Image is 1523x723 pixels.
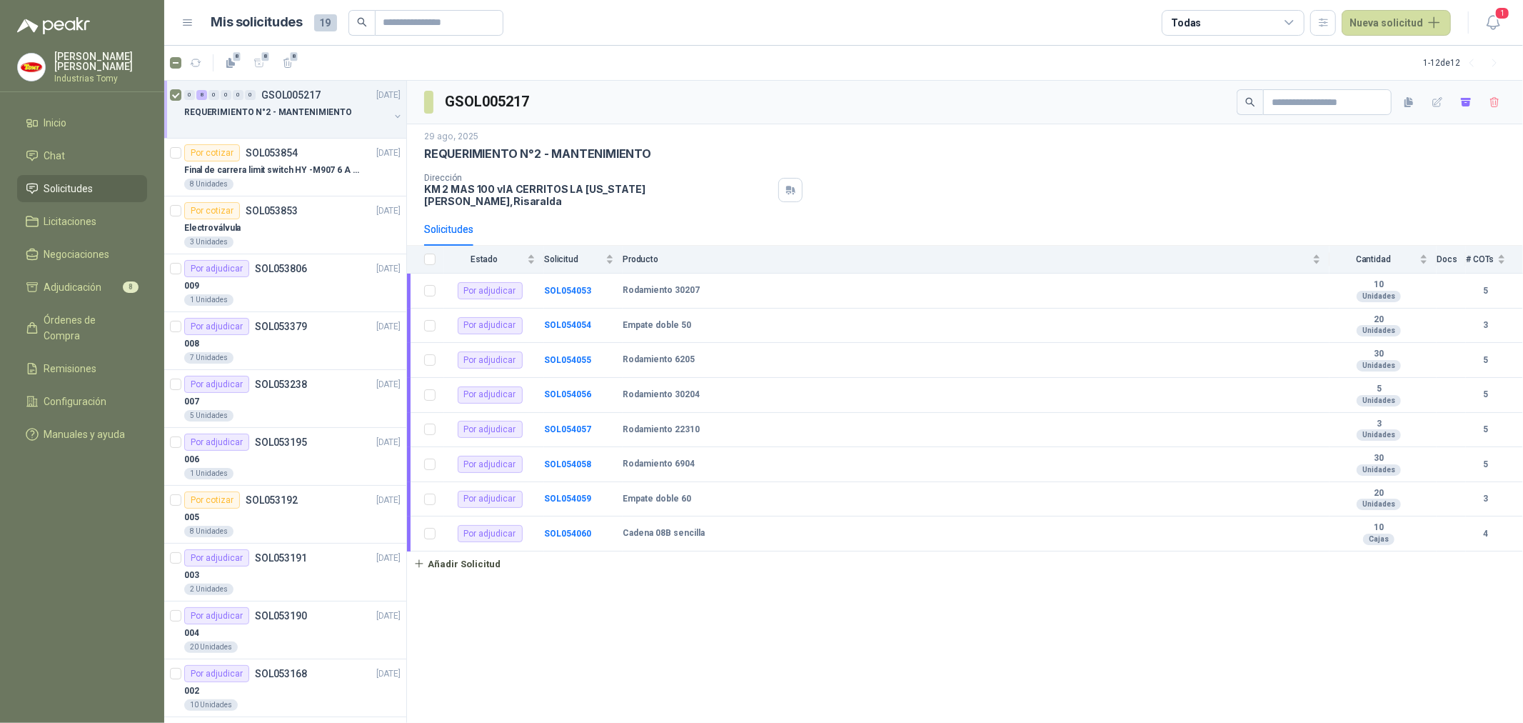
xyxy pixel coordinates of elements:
p: 009 [184,279,199,293]
a: Manuales y ayuda [17,421,147,448]
b: 20 [1330,488,1428,499]
p: SOL053379 [255,321,307,331]
div: 3 Unidades [184,236,233,248]
b: 10 [1330,279,1428,291]
a: 0 8 0 0 0 0 GSOL005217[DATE] REQUERIMIENTO N°2 - MANTENIMIENTO [184,86,403,132]
div: Unidades [1357,325,1401,336]
img: Logo peakr [17,17,90,34]
div: Por adjudicar [184,376,249,393]
b: 5 [1466,388,1506,402]
b: 20 [1330,314,1428,326]
span: Solicitud [544,254,603,264]
span: Chat [44,148,66,164]
a: Por cotizarSOL053854[DATE] Final de carrera limit switch HY -M907 6 A - 250 V a.c8 Unidades [164,139,406,196]
div: Unidades [1357,360,1401,372]
b: Rodamiento 30207 [623,285,700,296]
p: Industrias Tomy [54,74,147,83]
div: Por adjudicar [184,260,249,277]
a: SOL054058 [544,459,591,469]
div: 8 Unidades [184,526,233,537]
span: search [357,17,367,27]
button: Nueva solicitud [1342,10,1451,36]
span: 19 [314,14,337,31]
p: [DATE] [376,494,401,507]
span: Inicio [44,115,67,131]
div: 0 [184,90,195,100]
p: 007 [184,395,199,409]
div: 1 - 12 de 12 [1423,51,1506,74]
div: Por adjudicar [184,434,249,451]
b: 5 [1330,384,1428,395]
p: SOL053168 [255,669,307,679]
b: 5 [1466,354,1506,367]
p: [DATE] [376,436,401,449]
span: Configuración [44,394,107,409]
span: Órdenes de Compra [44,312,134,344]
p: Dirección [424,173,773,183]
div: 2 Unidades [184,584,233,595]
div: Por adjudicar [458,282,523,299]
a: Solicitudes [17,175,147,202]
p: [DATE] [376,262,401,276]
div: Unidades [1357,395,1401,407]
div: 1 Unidades [184,468,233,479]
a: SOL054059 [544,494,591,504]
b: Empate doble 50 [623,320,691,331]
a: Por cotizarSOL053853[DATE] Electroválvula3 Unidades [164,196,406,254]
a: SOL054054 [544,320,591,330]
a: SOL054060 [544,529,591,539]
a: SOL054056 [544,389,591,399]
div: Por adjudicar [184,549,249,567]
b: 30 [1330,453,1428,464]
b: Rodamiento 30204 [623,389,700,401]
p: 006 [184,453,199,467]
a: SOL054053 [544,286,591,296]
p: GSOL005217 [261,90,321,100]
th: # COTs [1466,246,1523,274]
div: 0 [245,90,256,100]
div: 7 Unidades [184,352,233,364]
b: Cadena 08B sencilla [623,528,705,539]
a: Por adjudicarSOL053191[DATE] 0032 Unidades [164,544,406,602]
p: [DATE] [376,89,401,102]
span: # COTs [1466,254,1494,264]
div: Unidades [1357,464,1401,476]
b: Rodamiento 6205 [623,354,695,366]
th: Estado [444,246,544,274]
b: SOL054057 [544,424,591,434]
div: Por cotizar [184,144,240,161]
span: Producto [623,254,1310,264]
a: Configuración [17,388,147,415]
p: 29 ago, 2025 [424,130,478,144]
p: SOL053190 [255,611,307,621]
p: [DATE] [376,320,401,334]
p: [PERSON_NAME] [PERSON_NAME] [54,51,147,71]
div: 8 [196,90,207,100]
b: 30 [1330,349,1428,360]
b: Empate doble 60 [623,494,691,505]
a: Por adjudicarSOL053168[DATE] 00210 Unidades [164,659,406,717]
a: Órdenes de Compra [17,306,147,349]
div: Por adjudicar [458,491,523,508]
a: Por adjudicarSOL053190[DATE] 00420 Unidades [164,602,406,659]
b: 3 [1466,319,1506,332]
div: Solicitudes [424,221,473,237]
p: 005 [184,511,199,524]
div: 8 Unidades [184,179,233,190]
div: 0 [208,90,219,100]
p: SOL053854 [246,148,298,158]
div: Por adjudicar [458,456,523,473]
b: 5 [1466,284,1506,298]
div: 0 [221,90,231,100]
b: 3 [1330,419,1428,430]
span: Estado [444,254,524,264]
span: Adjudicación [44,279,102,295]
b: 3 [1466,492,1506,506]
span: Licitaciones [44,214,97,229]
span: 8 [232,51,242,62]
span: 8 [261,51,271,62]
a: Remisiones [17,355,147,382]
div: Por adjudicar [184,665,249,682]
p: [DATE] [376,204,401,218]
